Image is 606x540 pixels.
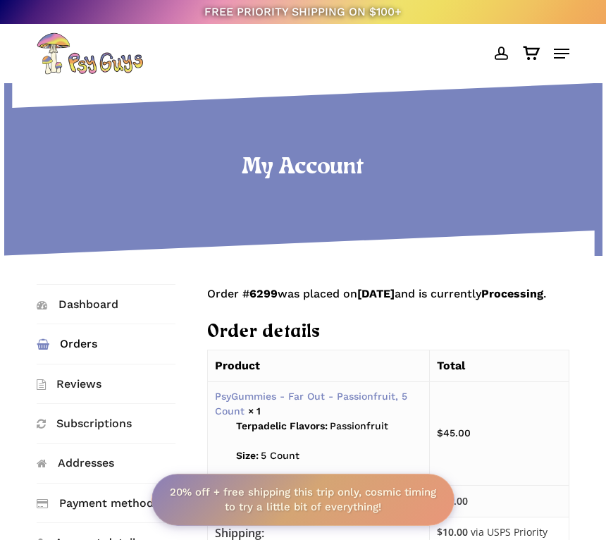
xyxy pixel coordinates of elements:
[554,47,569,61] a: Navigation Menu
[215,391,407,417] a: PsyGummies - Far Out - Passionfruit, 5 Count
[207,321,570,345] h2: Order details
[481,287,543,300] mark: Processing
[236,448,259,463] strong: Size:
[249,287,278,300] mark: 6299
[236,448,422,478] p: 5 Count
[437,525,468,539] span: 10.00
[430,350,569,381] th: Total
[37,364,175,403] a: Reviews
[37,285,175,324] a: Dashboard
[437,427,471,438] bdi: 45.00
[437,525,443,539] span: $
[207,284,570,321] p: Order # was placed on and is currently .
[37,484,175,522] a: Payment methods
[236,419,422,448] p: Passionfruit
[37,444,175,483] a: Addresses
[37,324,175,363] a: Orders
[37,32,144,75] img: PsyGuys
[37,404,175,443] a: Subscriptions
[236,419,328,434] strong: Terpadelic Flavors:
[437,427,443,438] span: $
[357,287,395,300] mark: [DATE]
[248,405,261,417] strong: × 1
[170,486,436,513] strong: 20% off + free shipping this trip only, cosmic timing to try a little bit of everything!
[207,350,429,381] th: Product
[515,32,547,75] a: Cart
